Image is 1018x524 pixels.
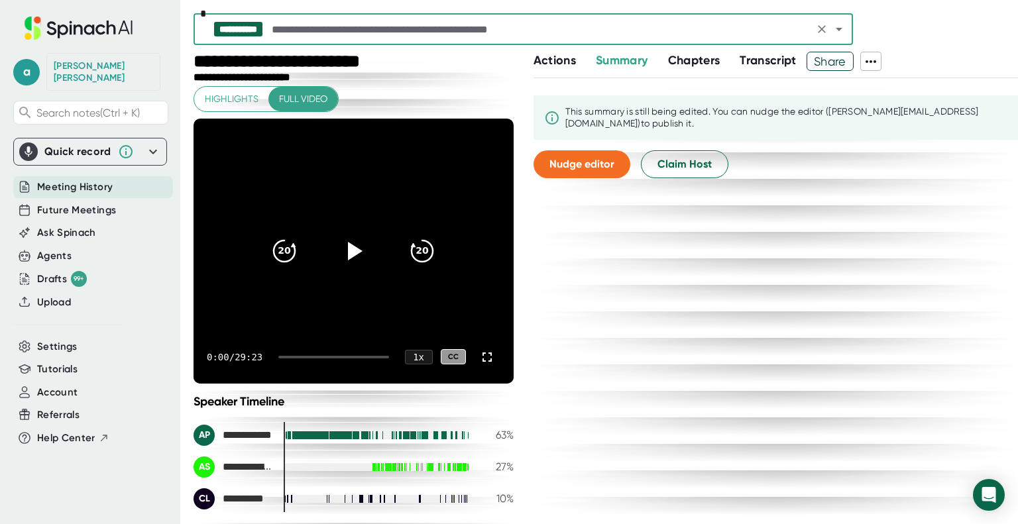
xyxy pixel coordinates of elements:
button: Claim Host [641,150,728,178]
button: Clear [813,20,831,38]
span: Search notes (Ctrl + K) [36,107,140,119]
span: Highlights [205,91,258,107]
button: Ask Spinach [37,225,96,240]
div: Quick record [19,138,161,165]
span: Help Center [37,431,95,446]
button: Referrals [37,407,80,423]
span: Summary [596,53,648,68]
span: Full video [279,91,327,107]
div: 99+ [71,271,87,287]
button: Help Center [37,431,109,446]
button: Chapters [668,52,720,70]
button: Open [830,20,848,38]
span: Nudge editor [549,158,614,170]
button: Settings [37,339,78,354]
span: Transcript [740,53,797,68]
div: Speaker Timeline [194,394,514,409]
button: Meeting History [37,180,113,195]
div: This summary is still being edited. You can nudge the editor ([PERSON_NAME][EMAIL_ADDRESS][DOMAIN... [565,106,1007,129]
div: CC [441,349,466,364]
button: Tutorials [37,362,78,377]
span: Chapters [668,53,720,68]
div: Audrey Pleva [194,425,273,446]
button: Nudge editor [534,150,630,178]
button: Agents [37,248,72,264]
div: AP [194,425,215,446]
div: CL [194,488,215,509]
button: Actions [534,52,576,70]
div: Quick record [44,145,111,158]
div: 27 % [481,460,514,473]
button: Future Meetings [37,203,116,218]
div: 0:00 / 29:23 [207,352,262,362]
button: Drafts 99+ [37,271,87,287]
div: 63 % [481,429,514,441]
button: Summary [596,52,648,70]
span: Claim Host [657,156,712,172]
div: Open Intercom Messenger [973,479,1005,511]
button: Upload [37,295,71,310]
button: Transcript [740,52,797,70]
span: Share [807,50,853,73]
div: C Lawrence [194,488,273,509]
button: Highlights [194,87,269,111]
button: Account [37,385,78,400]
button: Full video [268,87,338,111]
div: Adrienne Steele [194,456,273,478]
button: Share [807,52,854,71]
div: 10 % [481,492,514,505]
span: Actions [534,53,576,68]
div: AS [194,456,215,478]
div: 1 x [405,350,433,364]
span: a [13,59,40,85]
div: Adrienne Steele [54,60,153,83]
div: Drafts [37,271,87,287]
